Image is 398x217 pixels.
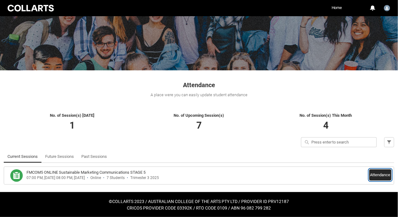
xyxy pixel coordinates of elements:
div: Online [90,176,101,180]
span: No. of Upcoming Session(s) [174,113,224,118]
div: Trimester 3 2025 [130,176,159,180]
h3: FMCOM5 ONLINE Sustainable Marketing Communications STAGE 5 [26,169,146,176]
img: Beck.Storer [384,5,390,11]
button: Filter [384,137,394,147]
li: Past Sessions [78,150,111,163]
a: Home [330,3,344,12]
span: No. of Session(s) This Month [300,113,352,118]
a: Past Sessions [81,150,107,163]
input: Press enter to search [301,137,377,147]
span: No. of Session(s) [DATE] [50,113,94,118]
button: User Profile Beck.Storer [382,2,392,12]
div: 07:00 PM, [DATE] 08:00 PM, [DATE] [26,176,85,180]
li: Future Sessions [41,150,78,163]
button: Attendance [369,169,391,181]
li: Current Sessions [4,150,41,163]
span: Attendance [183,81,215,89]
span: 1 [70,120,75,131]
a: Future Sessions [45,150,74,163]
a: Current Sessions [7,150,38,163]
div: 7 Students [107,176,125,180]
div: A place were you can easily update student attendance [4,92,394,98]
span: 4 [323,120,328,131]
span: 7 [196,120,202,131]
